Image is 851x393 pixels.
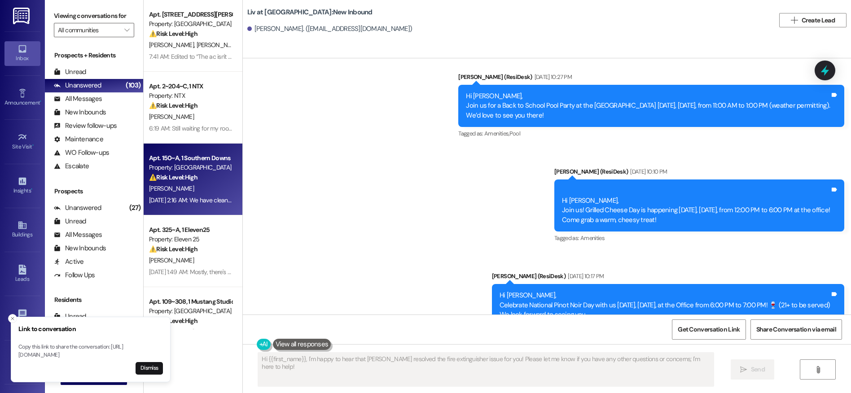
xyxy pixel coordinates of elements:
span: Pool [509,130,520,137]
div: (27) [127,201,143,215]
input: All communities [58,23,120,37]
div: Tagged as: [554,231,844,245]
div: All Messages [54,230,102,240]
div: Apt. [STREET_ADDRESS][PERSON_NAME] [149,10,232,19]
div: [DATE] 10:17 PM [566,271,604,281]
a: Inbox [4,41,40,65]
div: [DATE] 1:49 AM: Mostly, there's a few issues with the room that I'm going to report to the manage... [149,268,564,276]
span: Share Conversation via email [756,325,836,334]
span: • [40,98,41,105]
span: Get Conversation Link [678,325,740,334]
div: Escalate [54,162,89,171]
div: All Messages [54,94,102,104]
a: Buildings [4,218,40,242]
strong: ⚠️ Risk Level: High [149,30,197,38]
a: Templates • [4,306,40,330]
strong: ⚠️ Risk Level: High [149,317,197,325]
span: [PERSON_NAME] [149,256,194,264]
i:  [740,366,747,373]
div: Unanswered [54,203,101,213]
span: [PERSON_NAME] [196,41,241,49]
div: Property: Eleven 25 [149,235,232,244]
div: Apt. 150~A, 1 Southern Downs [149,153,232,163]
div: [PERSON_NAME] (ResiDesk) [458,72,844,85]
div: New Inbounds [54,244,106,253]
span: [PERSON_NAME] [149,41,197,49]
strong: ⚠️ Risk Level: High [149,245,197,253]
div: Hi [PERSON_NAME], Celebrate National Pinot Noir Day with us [DATE], [DATE], at the Office from 6:... [500,291,830,319]
div: Apt. 2~204~C, 1 NTX [149,82,232,91]
div: Unanswered [54,81,101,90]
h3: Link to conversation [18,324,163,334]
span: • [31,186,32,192]
div: [PERSON_NAME]. ([EMAIL_ADDRESS][DOMAIN_NAME]) [247,24,412,34]
label: Viewing conversations for [54,9,134,23]
button: Create Lead [779,13,847,27]
strong: ⚠️ Risk Level: High [149,173,197,181]
span: Create Lead [802,16,835,25]
div: Maintenance [54,135,103,144]
div: Unread [54,217,86,226]
div: Prospects + Residents [45,51,143,60]
i:  [124,26,129,34]
div: [PERSON_NAME] (ResiDesk) [554,167,844,179]
div: Property: [GEOGRAPHIC_DATA] [149,19,232,29]
div: New Inbounds [54,108,106,117]
div: Property: [GEOGRAPHIC_DATA] [149,163,232,172]
a: Leads [4,262,40,286]
a: Insights • [4,174,40,198]
button: Share Conversation via email [750,319,842,340]
button: Get Conversation Link [672,319,746,340]
div: Apt. 109~308, 1 Mustang Studios [149,297,232,306]
div: (103) [123,79,143,92]
button: Dismiss [136,362,163,375]
textarea: Hi {{first_name}}, I'm happy to hear that [PERSON_NAME] resolved the fire extinguisher issue for ... [258,353,714,386]
div: Tagged as: [458,127,844,140]
span: [PERSON_NAME] [149,113,194,121]
strong: ⚠️ Risk Level: High [149,101,197,109]
div: Unread [54,67,86,77]
div: [PERSON_NAME] (ResiDesk) [492,271,844,284]
div: [DATE] 10:10 PM [628,167,667,176]
div: WO Follow-ups [54,148,109,157]
span: Amenities [580,234,605,242]
div: 7:41 AM: Edited to “The ac isn't working and needs to be fixed. It's hot as an oven in my apartme... [149,52,404,61]
div: Follow Ups [54,271,95,280]
button: Close toast [8,314,17,323]
span: [PERSON_NAME] [149,184,194,192]
div: Property: NTX [149,91,232,100]
i:  [791,17,798,24]
div: Review follow-ups [54,121,117,131]
span: Send [751,365,765,374]
div: [DATE] 10:27 PM [532,72,572,82]
img: ResiDesk Logo [13,8,31,24]
b: Liv at [GEOGRAPHIC_DATA]: New Inbound [247,8,373,17]
a: Site Visit • [4,130,40,154]
div: Residents [45,295,143,305]
div: Prospects [45,187,143,196]
div: Hi [PERSON_NAME], Join us! Grilled Cheese Day is happening [DATE], [DATE], from 12:00 PM to 6:00 ... [562,186,830,225]
span: Amenities , [484,130,509,137]
span: • [32,142,34,148]
a: Account [4,350,40,374]
div: 6:19 AM: Still waiting for my room ceiling fan to be replaced. The maintenance guy said he will r... [149,124,537,132]
button: Send [731,359,774,380]
div: Property: [GEOGRAPHIC_DATA] [149,306,232,316]
span: [PERSON_NAME] [149,328,194,336]
div: Hi [PERSON_NAME], Join us for a Back to School Pool Party at the [GEOGRAPHIC_DATA] [DATE], [DATE]... [466,92,830,120]
i:  [815,366,821,373]
p: Copy this link to share the conversation: [URL][DOMAIN_NAME] [18,343,163,359]
div: Active [54,257,84,266]
div: Apt. 325~A, 1 Eleven25 [149,225,232,235]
